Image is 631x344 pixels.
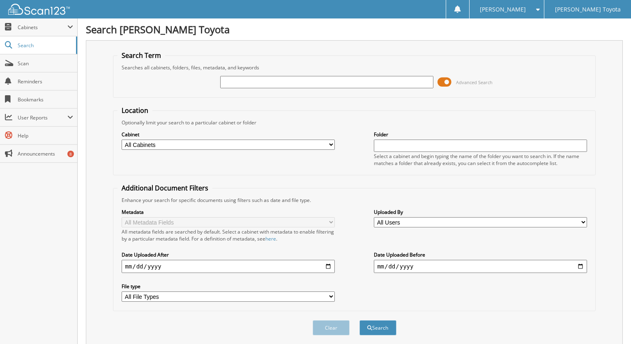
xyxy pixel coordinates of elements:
label: Cabinet [122,131,335,138]
input: end [374,260,587,273]
label: Folder [374,131,587,138]
span: Search [18,42,72,49]
label: Uploaded By [374,209,587,216]
span: User Reports [18,114,67,121]
label: Metadata [122,209,335,216]
legend: Location [117,106,152,115]
legend: Additional Document Filters [117,183,212,193]
span: Advanced Search [456,79,493,85]
label: Date Uploaded After [122,251,335,258]
button: Search [359,320,396,335]
span: Announcements [18,150,73,157]
input: start [122,260,335,273]
span: Reminders [18,78,73,85]
div: Enhance your search for specific documents using filters such as date and file type. [117,197,591,204]
span: Help [18,132,73,139]
span: Cabinets [18,24,67,31]
div: All metadata fields are searched by default. Select a cabinet with metadata to enable filtering b... [122,228,335,242]
label: Date Uploaded Before [374,251,587,258]
div: Select a cabinet and begin typing the name of the folder you want to search in. If the name match... [374,153,587,167]
img: scan123-logo-white.svg [8,4,70,15]
a: here [265,235,276,242]
legend: Search Term [117,51,165,60]
button: Clear [313,320,350,335]
h1: Search [PERSON_NAME] Toyota [86,23,623,36]
div: Searches all cabinets, folders, files, metadata, and keywords [117,64,591,71]
div: 8 [67,151,74,157]
div: Optionally limit your search to a particular cabinet or folder [117,119,591,126]
span: [PERSON_NAME] Toyota [555,7,621,12]
span: [PERSON_NAME] [480,7,526,12]
span: Bookmarks [18,96,73,103]
label: File type [122,283,335,290]
span: Scan [18,60,73,67]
